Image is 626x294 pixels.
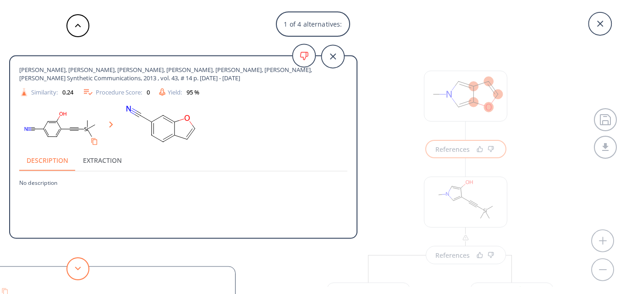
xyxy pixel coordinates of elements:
div: 95 % [187,89,199,95]
div: 0.24 [62,89,73,95]
button: Description [19,149,76,171]
p: No description [19,172,347,187]
svg: C[Si](C)(C)C#Cc1ccc(C#N)cc1O [19,102,102,149]
div: 0 [147,89,150,95]
div: Yield: [159,88,199,96]
button: Copy to clipboard [87,134,102,149]
svg: N#Cc1ccc2ccoc2c1 [121,102,203,149]
button: Extraction [76,149,129,171]
div: procedure tabs [19,149,347,171]
div: Similarity: [19,87,73,97]
div: Procedure Score: [82,87,150,98]
span: [PERSON_NAME], [PERSON_NAME], [PERSON_NAME], [PERSON_NAME], [PERSON_NAME], [PERSON_NAME], [PERSON... [19,66,314,82]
